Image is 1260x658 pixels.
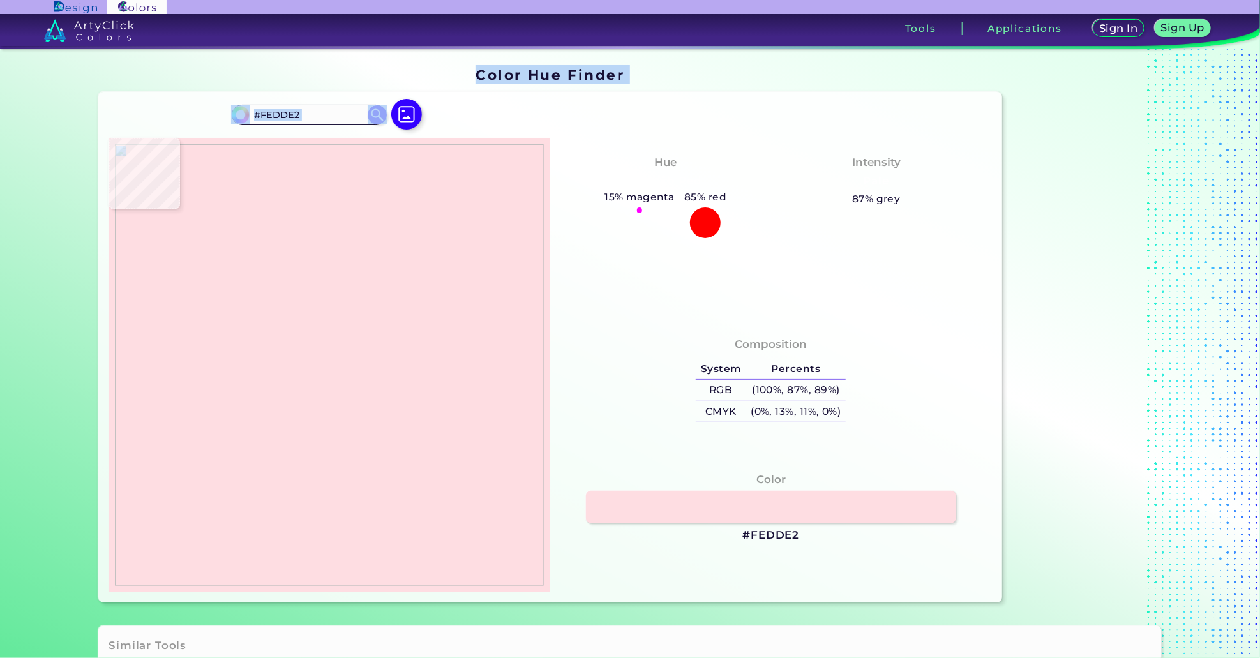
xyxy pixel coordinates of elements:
img: ArtyClick Design logo [54,1,97,13]
h1: Color Hue Finder [476,65,624,84]
input: type color.. [250,107,368,124]
h5: CMYK [696,401,746,422]
h5: (0%, 13%, 11%, 0%) [746,401,846,422]
h3: #FEDDE2 [742,528,799,543]
h3: Applications [987,24,1062,33]
img: icon picture [391,99,422,130]
h3: Pale [858,174,894,189]
a: Sign In [1095,20,1142,36]
a: Sign Up [1158,20,1208,36]
h4: Hue [654,153,677,172]
h5: 15% magenta [600,189,680,206]
img: 6161fad6-e16a-435f-8b65-df7a427d054a [115,144,544,586]
h3: Pinkish Red [624,174,707,189]
h5: System [696,359,746,380]
h5: 87% grey [852,191,901,207]
h3: Similar Tools [109,638,186,654]
h4: Composition [735,335,807,354]
h4: Intensity [852,153,901,172]
h4: Color [756,470,786,489]
img: logo_artyclick_colors_white.svg [44,19,134,42]
h3: Tools [905,24,936,33]
h5: 85% red [679,189,731,206]
h5: Percents [746,359,846,380]
h5: (100%, 87%, 89%) [746,380,846,401]
img: icon search [368,105,387,124]
h5: Sign Up [1163,23,1203,33]
h5: RGB [696,380,746,401]
h5: Sign In [1101,24,1136,33]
